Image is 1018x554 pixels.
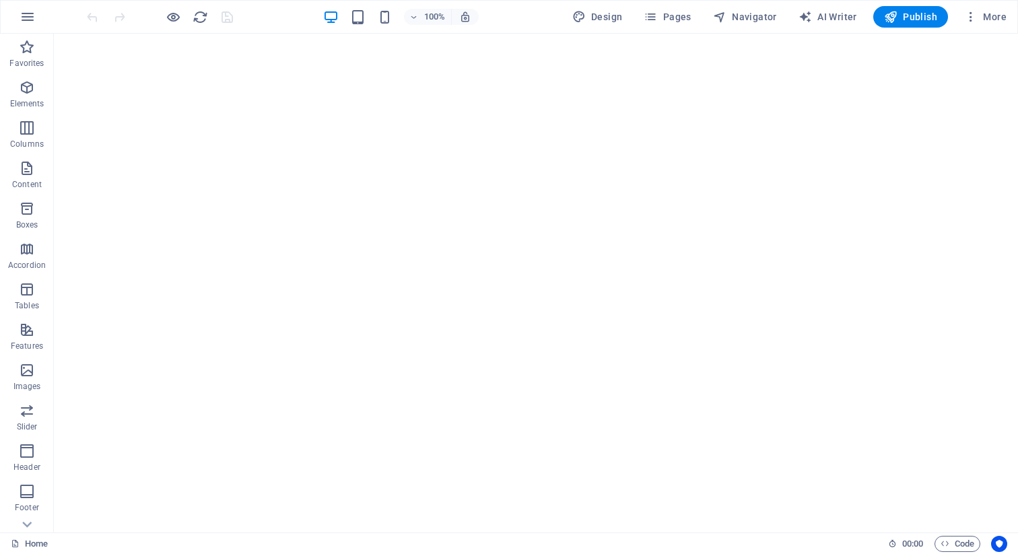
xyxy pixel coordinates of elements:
p: Boxes [16,219,38,230]
div: Design (Ctrl+Alt+Y) [567,6,628,28]
span: More [964,10,1007,24]
p: Footer [15,502,39,513]
h6: 100% [424,9,446,25]
button: Pages [638,6,696,28]
span: : [912,539,914,549]
p: Elements [10,98,44,109]
span: 00 00 [902,536,923,552]
p: Slider [17,421,38,432]
p: Accordion [8,260,46,271]
span: AI Writer [799,10,857,24]
span: Design [572,10,623,24]
button: Design [567,6,628,28]
button: 100% [404,9,452,25]
button: Navigator [708,6,782,28]
p: Header [13,462,40,473]
p: Columns [10,139,44,149]
button: More [959,6,1012,28]
button: Usercentrics [991,536,1007,552]
h6: Session time [888,536,924,552]
span: Navigator [713,10,777,24]
span: Code [941,536,974,552]
button: Code [935,536,980,552]
span: Publish [884,10,937,24]
i: On resize automatically adjust zoom level to fit chosen device. [459,11,471,23]
i: Reload page [193,9,208,25]
button: reload [192,9,208,25]
button: AI Writer [793,6,862,28]
p: Tables [15,300,39,311]
span: Pages [644,10,691,24]
p: Favorites [9,58,44,69]
button: Click here to leave preview mode and continue editing [165,9,181,25]
p: Content [12,179,42,190]
p: Images [13,381,41,392]
p: Features [11,341,43,351]
button: Publish [873,6,948,28]
a: Click to cancel selection. Double-click to open Pages [11,536,48,552]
